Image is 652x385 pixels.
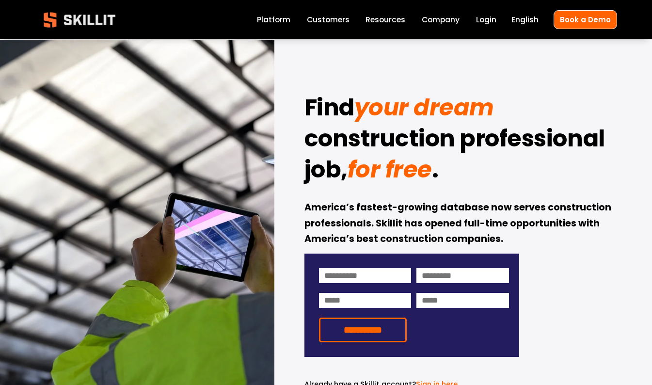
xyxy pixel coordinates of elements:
strong: America’s fastest-growing database now serves construction professionals. Skillit has opened full... [304,200,613,248]
a: Company [422,13,460,26]
em: for free [348,153,432,186]
div: language picker [511,13,539,26]
em: your dream [354,91,494,124]
a: Platform [257,13,290,26]
img: Skillit [35,5,124,34]
strong: construction professional job, [304,121,610,192]
a: Login [476,13,496,26]
a: folder dropdown [366,13,405,26]
span: Resources [366,14,405,25]
strong: . [432,152,439,192]
a: Customers [307,13,350,26]
strong: Find [304,90,354,129]
span: English [511,14,539,25]
a: Book a Demo [554,10,617,29]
